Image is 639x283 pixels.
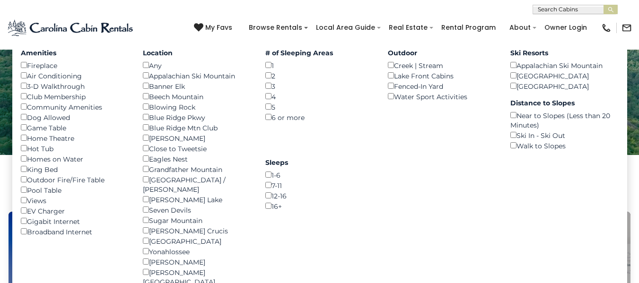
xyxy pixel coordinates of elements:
div: Hot Tub [21,143,129,154]
img: Blue-2.png [7,18,135,37]
div: Community Amenities [21,102,129,112]
div: Close to Tweetsie [143,143,251,154]
div: [PERSON_NAME] Crucis [143,225,251,236]
img: mail-regular-black.png [621,23,632,33]
a: Rental Program [437,20,500,35]
div: King Bed [21,164,129,174]
div: Appalachian Ski Mountain [510,60,619,70]
a: About [505,20,535,35]
div: Home Theatre [21,133,129,143]
div: Beech Mountain [143,91,251,102]
div: 1-6 [265,170,374,180]
a: Local Area Guide [311,20,380,35]
label: # of Sleeping Areas [265,48,374,58]
div: Broadband Internet [21,226,129,237]
div: 6 or more [265,112,374,122]
div: Fenced-In Yard [388,81,496,91]
div: Any [143,60,251,70]
div: Outdoor Fire/Fire Table [21,174,129,185]
label: Ski Resorts [510,48,619,58]
label: Distance to Slopes [510,98,619,108]
div: Dog Allowed [21,112,129,122]
div: Grandfather Mountain [143,164,251,174]
div: Blowing Rock [143,102,251,112]
div: Air Conditioning [21,70,129,81]
img: phone-regular-black.png [601,23,612,33]
label: Sleeps [265,158,374,167]
div: Sugar Mountain [143,215,251,225]
div: Eagles Nest [143,154,251,164]
div: 3 [265,81,374,91]
div: 16+ [265,201,374,211]
div: Game Table [21,122,129,133]
div: 3-D Walkthrough [21,81,129,91]
a: Owner Login [540,20,592,35]
div: Pool Table [21,185,129,195]
div: Lake Front Cabins [388,70,496,81]
div: Blue Ridge Pkwy [143,112,251,122]
div: [PERSON_NAME] [143,257,251,267]
label: Outdoor [388,48,496,58]
div: Ski In - Ski Out [510,130,619,140]
label: Amenities [21,48,129,58]
div: Blue Ridge Mtn Club [143,122,251,133]
div: Walk to Slopes [510,140,619,151]
div: Club Membership [21,91,129,102]
div: [PERSON_NAME] [143,133,251,143]
div: Seven Devils [143,205,251,215]
div: 12-16 [265,190,374,201]
div: Water Sport Activities [388,91,496,102]
div: Views [21,195,129,206]
div: [GEOGRAPHIC_DATA] [510,81,619,91]
div: 5 [265,102,374,112]
div: Gigabit Internet [21,216,129,226]
a: Browse Rentals [244,20,307,35]
div: 1 [265,60,374,70]
div: [PERSON_NAME] Lake [143,194,251,205]
a: Real Estate [384,20,432,35]
div: [GEOGRAPHIC_DATA] / [PERSON_NAME] [143,174,251,194]
div: Banner Elk [143,81,251,91]
span: My Favs [205,23,232,33]
div: Appalachian Ski Mountain [143,70,251,81]
div: [GEOGRAPHIC_DATA] [143,236,251,246]
div: Homes on Water [21,154,129,164]
div: 2 [265,70,374,81]
a: My Favs [194,23,235,33]
div: 4 [265,91,374,102]
div: [GEOGRAPHIC_DATA] [510,70,619,81]
div: Creek | Stream [388,60,496,70]
div: Fireplace [21,60,129,70]
h3: Select Your Destination [7,179,632,212]
div: EV Charger [21,206,129,216]
div: 7-11 [265,180,374,190]
div: Yonahlossee [143,246,251,257]
label: Location [143,48,251,58]
div: Near to Slopes (Less than 20 Minutes) [510,110,619,130]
